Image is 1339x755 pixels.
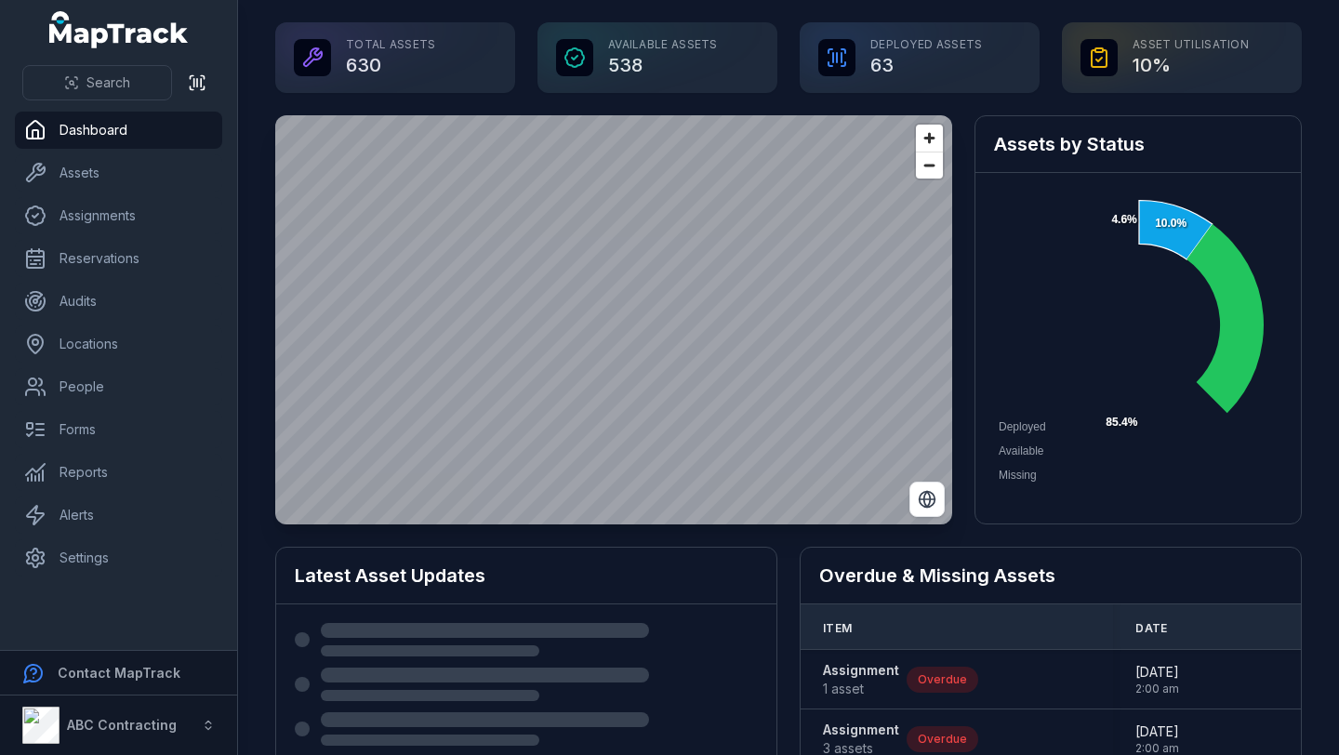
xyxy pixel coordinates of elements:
[823,621,852,636] span: Item
[15,411,222,448] a: Forms
[15,325,222,363] a: Locations
[275,115,952,524] canvas: Map
[1135,682,1179,696] span: 2:00 am
[15,539,222,576] a: Settings
[823,661,899,680] strong: Assignment
[15,240,222,277] a: Reservations
[49,11,189,48] a: MapTrack
[15,154,222,192] a: Assets
[58,665,180,681] strong: Contact MapTrack
[999,420,1046,433] span: Deployed
[999,444,1043,457] span: Available
[823,680,899,698] span: 1 asset
[1135,621,1167,636] span: Date
[819,563,1282,589] h2: Overdue & Missing Assets
[15,497,222,534] a: Alerts
[15,197,222,234] a: Assignments
[86,73,130,92] span: Search
[909,482,945,517] button: Switch to Satellite View
[916,125,943,152] button: Zoom in
[1135,663,1179,682] span: [DATE]
[907,726,978,752] div: Overdue
[22,65,172,100] button: Search
[823,721,899,739] strong: Assignment
[907,667,978,693] div: Overdue
[823,661,899,698] a: Assignment1 asset
[15,368,222,405] a: People
[15,112,222,149] a: Dashboard
[295,563,758,589] h2: Latest Asset Updates
[999,469,1037,482] span: Missing
[15,454,222,491] a: Reports
[994,131,1282,157] h2: Assets by Status
[67,717,177,733] strong: ABC Contracting
[1135,722,1179,741] span: [DATE]
[916,152,943,179] button: Zoom out
[15,283,222,320] a: Audits
[1135,663,1179,696] time: 31/08/2024, 2:00:00 am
